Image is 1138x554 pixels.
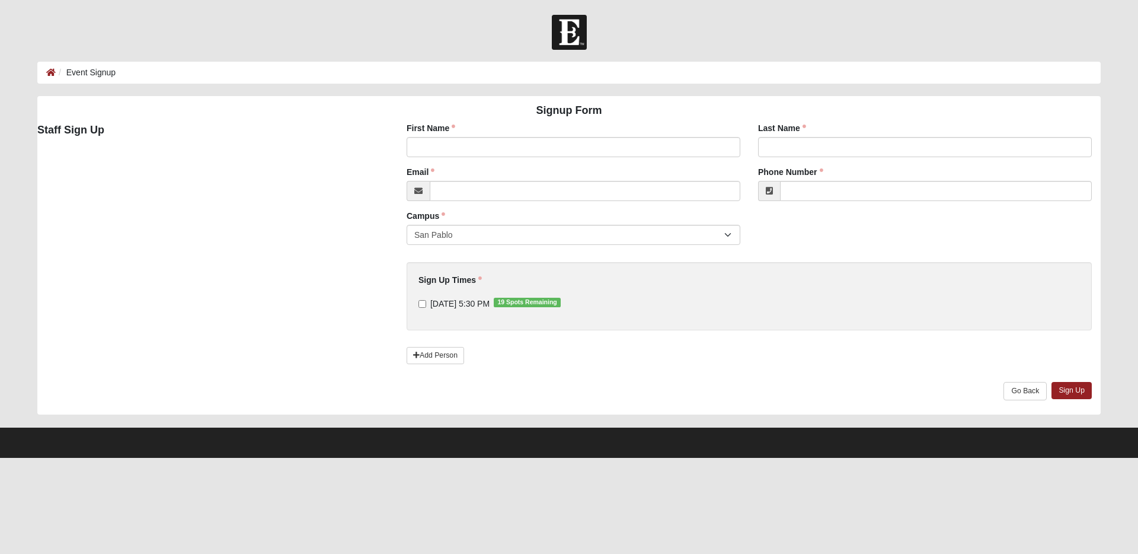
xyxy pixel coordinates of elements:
[418,274,482,286] label: Sign Up Times
[407,122,455,134] label: First Name
[430,299,490,308] span: [DATE] 5:30 PM
[407,166,434,178] label: Email
[758,122,806,134] label: Last Name
[407,210,445,222] label: Campus
[418,300,426,308] input: [DATE] 5:30 PM19 Spots Remaining
[1003,382,1047,400] a: Go Back
[758,166,823,178] label: Phone Number
[552,15,587,50] img: Church of Eleven22 Logo
[407,347,464,364] a: Add Person
[494,298,561,307] span: 19 Spots Remaining
[37,124,104,136] strong: Staff Sign Up
[1051,382,1092,399] a: Sign Up
[56,66,116,79] li: Event Signup
[37,104,1101,117] h4: Signup Form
